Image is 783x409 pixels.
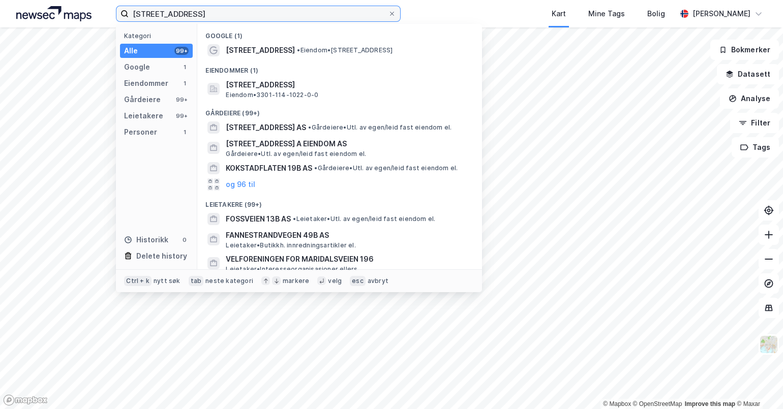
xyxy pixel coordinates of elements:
[226,229,470,241] span: FANNESTRANDVEGEN 49B AS
[685,400,735,407] a: Improve this map
[197,101,482,119] div: Gårdeiere (99+)
[197,193,482,211] div: Leietakere (99+)
[293,215,435,223] span: Leietaker • Utl. av egen/leid fast eiendom el.
[226,44,295,56] span: [STREET_ADDRESS]
[180,128,189,136] div: 1
[226,91,318,99] span: Eiendom • 3301-114-1022-0-0
[552,8,566,20] div: Kart
[732,360,783,409] iframe: Chat Widget
[710,40,779,60] button: Bokmerker
[226,178,255,191] button: og 96 til
[124,32,193,40] div: Kategori
[283,277,309,285] div: markere
[759,335,778,354] img: Z
[180,236,189,244] div: 0
[124,61,150,73] div: Google
[124,77,168,89] div: Eiendommer
[226,121,306,134] span: [STREET_ADDRESS] AS
[154,277,180,285] div: nytt søk
[174,47,189,55] div: 99+
[124,276,152,286] div: Ctrl + k
[350,276,366,286] div: esc
[226,150,366,158] span: Gårdeiere • Utl. av egen/leid fast eiendom el.
[732,137,779,158] button: Tags
[368,277,388,285] div: avbryt
[328,277,342,285] div: velg
[692,8,750,20] div: [PERSON_NAME]
[124,126,157,138] div: Personer
[717,64,779,84] button: Datasett
[293,215,296,223] span: •
[226,241,355,249] span: Leietaker • Butikkh. innredningsartikler el.
[226,213,291,225] span: FOSSVEIEN 13B AS
[226,253,470,265] span: VELFORENINGEN FOR MARIDALSVEIEN 196
[730,113,779,133] button: Filter
[588,8,625,20] div: Mine Tags
[226,162,312,174] span: KOKSTADFLATEN 19B AS
[226,265,357,273] span: Leietaker • Interesseorganisasjoner ellers
[647,8,665,20] div: Bolig
[124,93,161,106] div: Gårdeiere
[720,88,779,109] button: Analyse
[197,58,482,77] div: Eiendommer (1)
[314,164,317,172] span: •
[297,46,300,54] span: •
[205,277,253,285] div: neste kategori
[180,63,189,71] div: 1
[136,250,187,262] div: Delete history
[226,79,470,91] span: [STREET_ADDRESS]
[3,394,48,406] a: Mapbox homepage
[603,400,631,407] a: Mapbox
[124,45,138,57] div: Alle
[129,6,388,21] input: Søk på adresse, matrikkel, gårdeiere, leietakere eller personer
[174,112,189,120] div: 99+
[124,234,168,246] div: Historikk
[633,400,682,407] a: OpenStreetMap
[226,138,470,150] span: [STREET_ADDRESS] A EIENDOM AS
[308,123,311,131] span: •
[16,6,92,21] img: logo.a4113a55bc3d86da70a041830d287a7e.svg
[174,96,189,104] div: 99+
[297,46,393,54] span: Eiendom • [STREET_ADDRESS]
[314,164,458,172] span: Gårdeiere • Utl. av egen/leid fast eiendom el.
[308,123,451,132] span: Gårdeiere • Utl. av egen/leid fast eiendom el.
[124,110,163,122] div: Leietakere
[732,360,783,409] div: Kontrollprogram for chat
[189,276,204,286] div: tab
[197,24,482,42] div: Google (1)
[180,79,189,87] div: 1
